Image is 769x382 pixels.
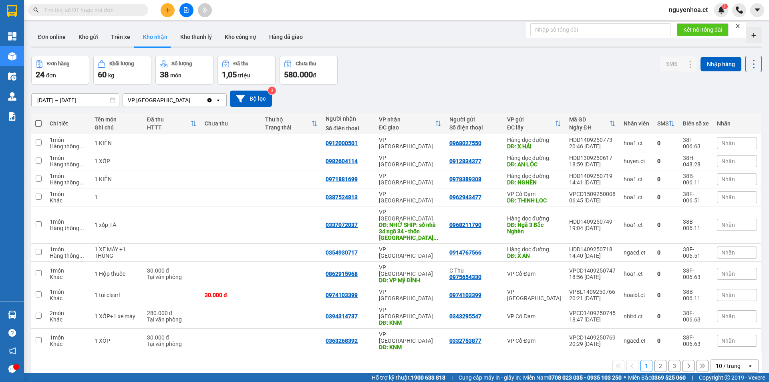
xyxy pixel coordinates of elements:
[657,313,675,319] div: 0
[449,249,481,256] div: 0914767566
[657,158,675,164] div: 0
[569,197,616,204] div: 06:45 [DATE]
[507,215,561,222] div: Hàng dọc đường
[721,249,735,256] span: Nhãn
[218,27,263,46] button: Kho công nợ
[234,61,248,67] div: Đã thu
[98,70,107,79] span: 60
[8,32,16,40] img: dashboard-icon
[147,116,190,123] div: Đã thu
[683,289,709,301] div: 38B-006.11
[79,143,84,150] span: ...
[326,222,358,228] div: 0337072037
[379,344,441,350] div: DĐ: KNM
[379,116,435,123] div: VP nhận
[449,292,481,298] div: 0974103399
[379,331,441,344] div: VP [GEOGRAPHIC_DATA]
[507,246,561,253] div: Hàng dọc đường
[50,225,87,231] div: Hàng thông thường
[683,334,709,347] div: 38F-006.63
[8,347,16,355] span: notification
[95,246,139,259] div: 1 XE MÁY +1 THÙNG
[449,116,499,123] div: Người gửi
[326,140,358,146] div: 0912000501
[379,155,441,168] div: VP [GEOGRAPHIC_DATA]
[569,155,616,161] div: HDD1309250617
[569,274,616,280] div: 18:56 [DATE]
[143,113,201,134] th: Toggle SortBy
[677,23,729,36] button: Kết nối tổng đài
[507,124,555,131] div: ĐC lấy
[569,173,616,179] div: HDD1409250719
[569,267,616,274] div: VPCD1409250747
[205,292,257,298] div: 30.000 đ
[379,191,441,204] div: VP [GEOGRAPHIC_DATA]
[379,173,441,186] div: VP [GEOGRAPHIC_DATA]
[569,310,616,316] div: VPCD1409250745
[507,222,561,234] div: DĐ: Ngã 3 Bắc Nghèn
[683,25,722,34] span: Kết nối tổng đài
[268,87,276,95] sup: 3
[449,194,481,200] div: 0962943477
[657,222,675,228] div: 0
[379,277,441,283] div: DĐ: VP Mỹ ĐÌNH
[326,158,358,164] div: 0982604114
[692,373,693,382] span: |
[507,313,561,319] div: VP Cổ Đạm
[147,334,197,341] div: 30.000 đ
[280,56,338,85] button: Chưa thu580.000đ
[721,292,735,298] span: Nhãn
[507,143,561,150] div: DĐ: X HẢI
[379,137,441,150] div: VP [GEOGRAPHIC_DATA]
[683,267,709,280] div: 38F-006.63
[735,23,741,29] span: close
[50,161,87,168] div: Hàng thông thường
[624,140,649,146] div: hoa1.ct
[721,158,735,164] span: Nhãn
[50,316,87,323] div: Khác
[569,225,616,231] div: 19:04 [DATE]
[137,27,174,46] button: Kho nhận
[569,341,616,347] div: 20:29 [DATE]
[721,140,735,146] span: Nhãn
[507,116,555,123] div: VP gửi
[44,6,139,14] input: Tìm tên, số ĐT hoặc mã đơn
[736,6,743,14] img: phone-icon
[379,246,441,259] div: VP [GEOGRAPHIC_DATA]
[217,56,276,85] button: Đã thu1,05 triệu
[565,113,620,134] th: Toggle SortBy
[50,137,87,143] div: 1 món
[95,292,139,298] div: 1 tui clearl
[32,94,119,107] input: Select a date range.
[721,338,735,344] span: Nhãn
[326,271,358,277] div: 0862915968
[147,341,197,347] div: Tại văn phòng
[721,176,735,182] span: Nhãn
[624,338,649,344] div: ngacd.ct
[716,362,741,370] div: 10 / trang
[683,218,709,231] div: 38B-006.11
[372,373,445,382] span: Hỗ trợ kỹ thuật:
[326,176,358,182] div: 0971881699
[147,267,197,274] div: 30.000 đ
[284,70,313,79] span: 580.000
[296,61,316,67] div: Chưa thu
[569,116,609,123] div: Mã GD
[108,72,114,79] span: kg
[668,360,680,372] button: 3
[657,338,675,344] div: 0
[8,365,16,373] span: message
[230,91,272,107] button: Bộ lọc
[449,274,481,280] div: 0975654330
[8,112,16,121] img: solution-icon
[93,56,151,85] button: Khối lượng60kg
[660,57,684,71] button: SMS
[379,124,435,131] div: ĐC giao
[215,97,221,103] svg: open
[569,137,616,143] div: HDD1409250773
[95,194,139,200] div: 1
[662,5,714,15] span: nguyenhoa.ct
[624,120,649,127] div: Nhân viên
[548,374,622,381] strong: 0708 023 035 - 0935 103 250
[721,271,735,277] span: Nhãn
